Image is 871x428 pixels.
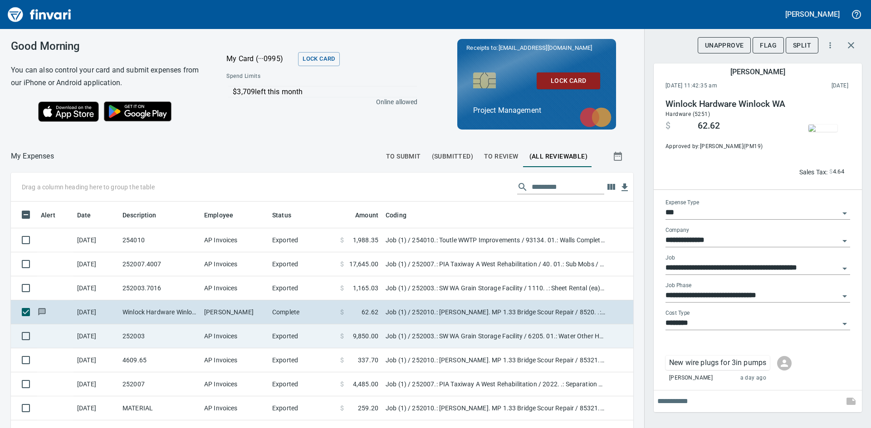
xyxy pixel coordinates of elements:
[73,276,119,300] td: [DATE]
[760,40,777,51] span: Flag
[355,210,378,221] span: Amount
[386,151,421,162] span: To Submit
[829,167,844,177] span: AI confidence: 99.0%
[119,324,201,348] td: 252003
[122,210,157,221] span: Description
[201,396,269,420] td: AP Invoices
[269,300,337,324] td: Complete
[340,356,344,365] span: $
[340,284,344,293] span: $
[340,308,344,317] span: $
[382,276,609,300] td: Job (1) / 252003.: SW WA Grain Storage Facility / 1110. .: Sheet Rental (ea) / 5: Other
[272,210,291,221] span: Status
[119,228,201,252] td: 254010
[38,101,99,122] img: Download on the App Store
[5,4,73,25] img: Finvari
[382,300,609,324] td: Job (1) / 252010.: [PERSON_NAME]. MP 1.33 Bridge Scour Repair / 8520. .: Pumping Stream Diversion...
[840,34,862,56] button: Close transaction
[382,324,609,348] td: Job (1) / 252003.: SW WA Grain Storage Facility / 6205. 01.: Water Other Hot Tap Prep / 3: Material
[226,72,338,81] span: Spend Limits
[529,151,587,162] span: (All Reviewable)
[838,207,851,220] button: Open
[201,324,269,348] td: AP Invoices
[833,167,845,177] span: 4.64
[604,180,618,194] button: Choose columns to display
[343,210,378,221] span: Amount
[665,99,788,110] h4: Winlock Hardware Winlock WA
[201,372,269,396] td: AP Invoices
[665,111,710,117] span: Hardware (5251)
[783,7,842,21] button: [PERSON_NAME]
[353,236,378,245] span: 1,988.35
[386,210,418,221] span: Coding
[466,43,607,53] p: Receipts to:
[665,311,690,316] label: Cost Type
[201,300,269,324] td: [PERSON_NAME]
[201,276,269,300] td: AP Invoices
[119,252,201,276] td: 252007.4007
[386,210,406,221] span: Coding
[99,96,177,126] img: Get it on Google Play
[269,324,337,348] td: Exported
[119,348,201,372] td: 4609.65
[797,165,847,179] button: Sales Tax:$4.64
[269,348,337,372] td: Exported
[665,142,788,151] span: Approved by: [PERSON_NAME] ( PM19 )
[604,145,633,167] button: Show transactions within a particular date range
[119,300,201,324] td: Winlock Hardware Winlock WA
[201,228,269,252] td: AP Invoices
[269,372,337,396] td: Exported
[269,396,337,420] td: Exported
[665,283,691,289] label: Job Phase
[382,228,609,252] td: Job (1) / 254010.: Toutle WWTP Improvements / 93134. 01.: Walls Complete / 4: Subcontractors
[73,348,119,372] td: [DATE]
[665,255,675,261] label: Job
[669,374,713,383] span: [PERSON_NAME]
[786,37,818,54] button: Split
[665,356,770,370] div: Click for options
[340,236,344,245] span: $
[353,380,378,389] span: 4,485.00
[37,309,47,315] span: Has messages
[665,200,699,206] label: Expense Type
[698,37,751,54] button: UnApprove
[298,52,339,66] button: Lock Card
[820,35,840,55] button: More
[269,228,337,252] td: Exported
[269,276,337,300] td: Exported
[219,97,417,106] p: Online allowed
[498,43,593,52] span: [EMAIL_ADDRESS][DOMAIN_NAME]
[77,210,91,221] span: Date
[41,210,55,221] span: Alert
[665,82,774,91] span: [DATE] 11:42:35 am
[119,372,201,396] td: 252007
[362,308,378,317] span: 62.62
[119,396,201,420] td: MATERIAL
[665,228,689,233] label: Company
[838,290,851,303] button: Open
[73,300,119,324] td: [DATE]
[22,183,155,192] p: Drag a column heading here to group the table
[201,348,269,372] td: AP Invoices
[272,210,303,221] span: Status
[353,284,378,293] span: 1,165.03
[838,317,851,330] button: Open
[340,260,344,269] span: $
[41,210,67,221] span: Alert
[119,276,201,300] td: 252003.7016
[73,396,119,420] td: [DATE]
[698,120,720,131] span: 62.62
[201,252,269,276] td: AP Invoices
[705,40,744,51] span: UnApprove
[11,64,204,89] h6: You can also control your card and submit expenses from our iPhone or Android application.
[73,228,119,252] td: [DATE]
[669,357,766,368] p: New wire plugs for 3in pumps
[838,235,851,247] button: Open
[77,210,103,221] span: Date
[382,396,609,420] td: Job (1) / 252010.: [PERSON_NAME]. MP 1.33 Bridge Scour Repair / 85321. .: Barrier Stream Diversio...
[11,40,204,53] h3: Good Morning
[808,125,837,132] img: receipts%2Ftapani%2F2025-08-22%2FRFcrvb3jxRbe16tZQqPIhUcunxI2__elmMpako7haUcA2mmMlI_thumb.jpg
[340,380,344,389] span: $
[799,168,828,177] p: Sales Tax:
